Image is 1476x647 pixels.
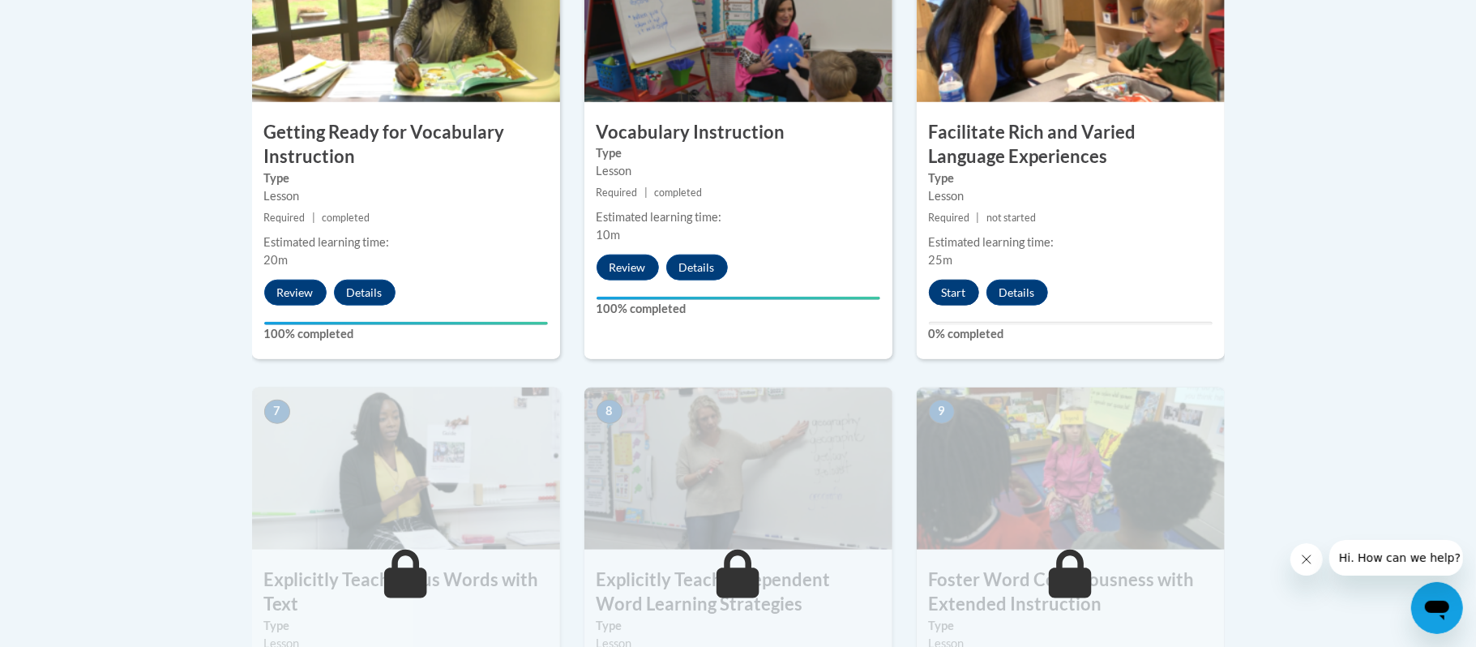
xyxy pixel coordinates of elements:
[1329,540,1463,576] iframe: Message from company
[334,280,396,306] button: Details
[597,162,880,180] div: Lesson
[584,568,892,618] h3: Explicitly Teach Independent Word Learning Strategies
[929,212,970,224] span: Required
[597,228,621,242] span: 10m
[929,253,953,267] span: 25m
[264,212,306,224] span: Required
[264,325,548,343] label: 100% completed
[666,255,728,281] button: Details
[252,568,560,618] h3: Explicitly Teach Focus Words with Text
[929,280,979,306] button: Start
[264,280,327,306] button: Review
[597,144,880,162] label: Type
[264,169,548,187] label: Type
[264,322,548,325] div: Your progress
[322,212,370,224] span: completed
[929,234,1213,251] div: Estimated learning time:
[929,400,955,424] span: 9
[264,400,290,424] span: 7
[977,212,980,224] span: |
[584,120,892,145] h3: Vocabulary Instruction
[929,617,1213,635] label: Type
[597,186,638,199] span: Required
[264,617,548,635] label: Type
[312,212,315,224] span: |
[597,255,659,281] button: Review
[264,253,289,267] span: 20m
[929,325,1213,343] label: 0% completed
[654,186,702,199] span: completed
[264,234,548,251] div: Estimated learning time:
[917,388,1225,550] img: Course Image
[986,280,1048,306] button: Details
[929,187,1213,205] div: Lesson
[597,300,880,318] label: 100% completed
[597,208,880,226] div: Estimated learning time:
[597,617,880,635] label: Type
[1290,543,1323,576] iframe: Close message
[644,186,648,199] span: |
[252,120,560,170] h3: Getting Ready for Vocabulary Instruction
[584,388,892,550] img: Course Image
[597,400,622,424] span: 8
[264,187,548,205] div: Lesson
[597,297,880,300] div: Your progress
[929,169,1213,187] label: Type
[1411,582,1463,634] iframe: Button to launch messaging window
[252,388,560,550] img: Course Image
[917,568,1225,618] h3: Foster Word Consciousness with Extended Instruction
[986,212,1036,224] span: not started
[917,120,1225,170] h3: Facilitate Rich and Varied Language Experiences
